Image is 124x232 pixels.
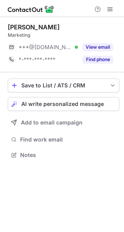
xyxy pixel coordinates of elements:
button: Find work email [8,134,119,145]
button: AI write personalized message [8,97,119,111]
span: AI write personalized message [21,101,104,107]
img: ContactOut v5.3.10 [8,5,54,14]
button: Notes [8,150,119,160]
button: Reveal Button [83,56,113,63]
span: Find work email [20,136,116,143]
button: save-profile-one-click [8,78,119,92]
div: Save to List / ATS / CRM [21,82,106,89]
span: Notes [20,152,116,159]
div: [PERSON_NAME] [8,23,60,31]
div: Marketing [8,32,119,39]
span: Add to email campaign [21,119,83,126]
button: Add to email campaign [8,116,119,130]
button: Reveal Button [83,43,113,51]
span: ***@[DOMAIN_NAME] [19,44,72,51]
